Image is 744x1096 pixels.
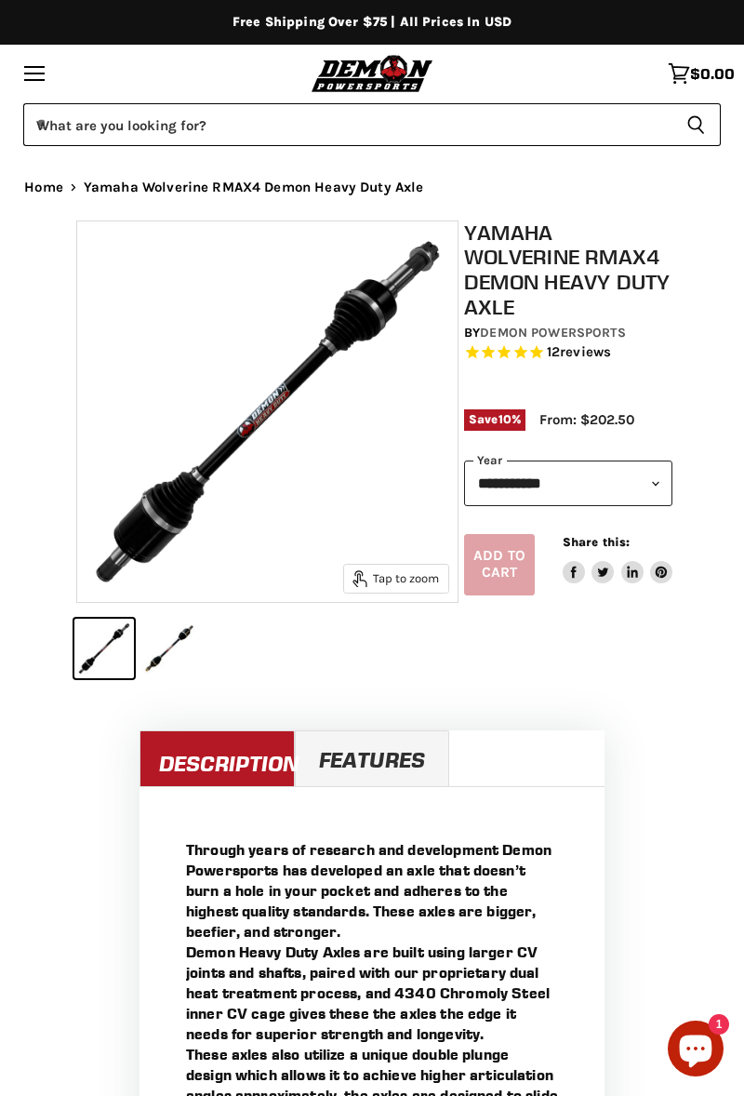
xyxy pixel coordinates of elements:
[658,53,744,94] a: $0.00
[308,52,437,94] img: Demon Powersports
[344,565,448,593] button: Tap to zoom
[295,730,450,786] a: Features
[24,180,63,195] a: Home
[23,103,671,146] input: When autocomplete results are available use up and down arrows to review and enter to select
[139,619,199,678] button: IMAGE thumbnail
[77,221,458,602] img: IMAGE
[563,535,630,549] span: Share this:
[23,103,721,146] form: Product
[464,343,672,363] span: Rated 5.0 out of 5 stars 12 reviews
[84,180,424,195] span: Yamaha Wolverine RMAX4 Demon Heavy Duty Axle
[139,730,295,786] a: Description
[563,534,673,595] aside: Share this:
[352,570,439,587] span: Tap to zoom
[547,344,611,361] span: 12 reviews
[480,325,625,341] a: Demon Powersports
[464,461,672,507] select: year
[539,411,634,428] span: From: $202.50
[464,323,672,343] div: by
[690,65,735,82] span: $0.00
[560,344,611,361] span: reviews
[464,409,525,430] span: Save %
[498,412,511,426] span: 10
[662,1021,729,1081] inbox-online-store-chat: Shopify online store chat
[464,221,672,320] h1: Yamaha Wolverine RMAX4 Demon Heavy Duty Axle
[671,103,721,146] button: Search
[74,619,134,678] button: IMAGE thumbnail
